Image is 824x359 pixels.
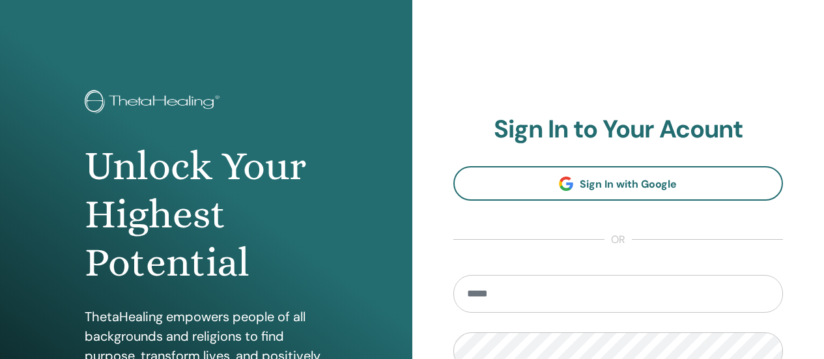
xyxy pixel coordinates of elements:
h2: Sign In to Your Acount [453,115,784,145]
span: or [604,232,632,248]
span: Sign In with Google [580,177,677,191]
a: Sign In with Google [453,166,784,201]
h1: Unlock Your Highest Potential [85,142,327,287]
